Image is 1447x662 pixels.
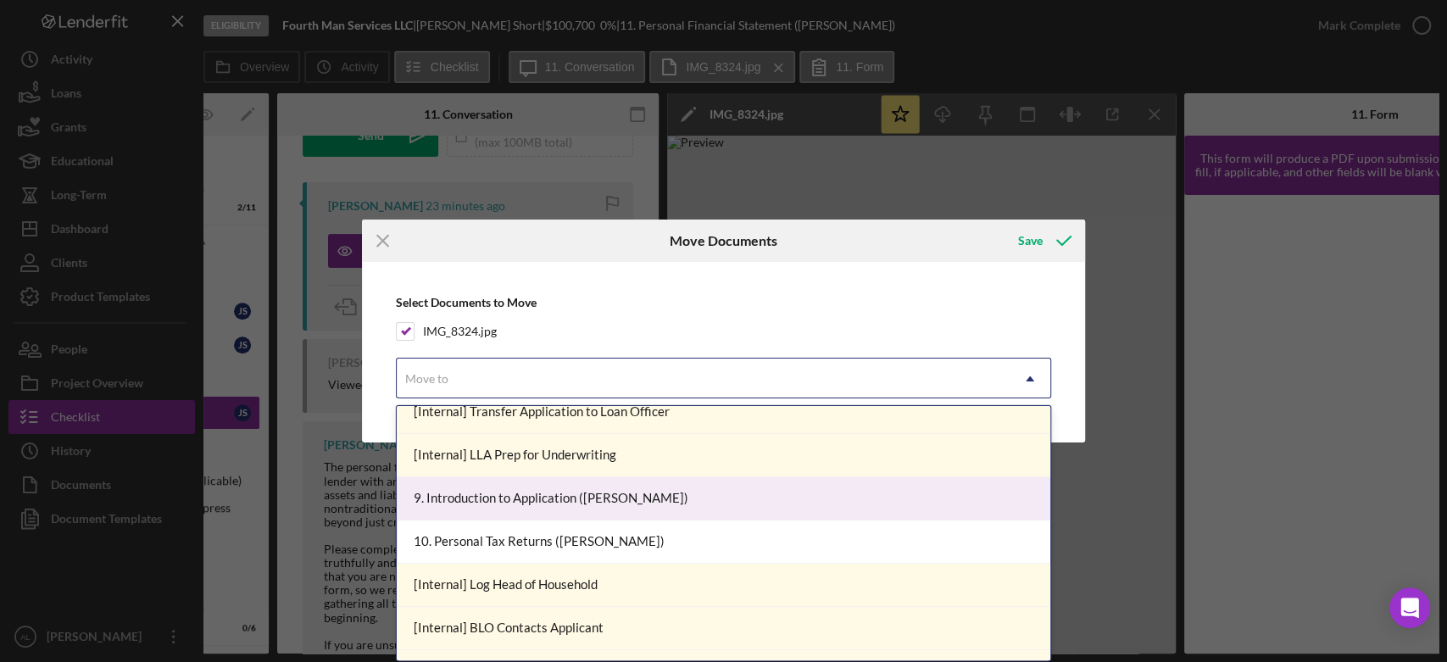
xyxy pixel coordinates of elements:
div: [Internal] BLO Contacts Applicant [397,607,1050,650]
h6: Move Documents [670,233,777,248]
b: Select Documents to Move [396,295,537,309]
div: Move to [405,372,448,386]
div: 9. Introduction to Application ([PERSON_NAME]) [397,477,1050,520]
div: Save [1018,224,1043,258]
div: 10. Personal Tax Returns ([PERSON_NAME]) [397,520,1050,564]
div: [Internal] Transfer Application to Loan Officer [397,391,1050,434]
div: [Internal] LLA Prep for Underwriting [397,434,1050,477]
label: IMG_8324.jpg [423,323,497,340]
div: Open Intercom Messenger [1389,587,1430,628]
button: Save [1001,224,1085,258]
div: [Internal] Log Head of Household [397,564,1050,607]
